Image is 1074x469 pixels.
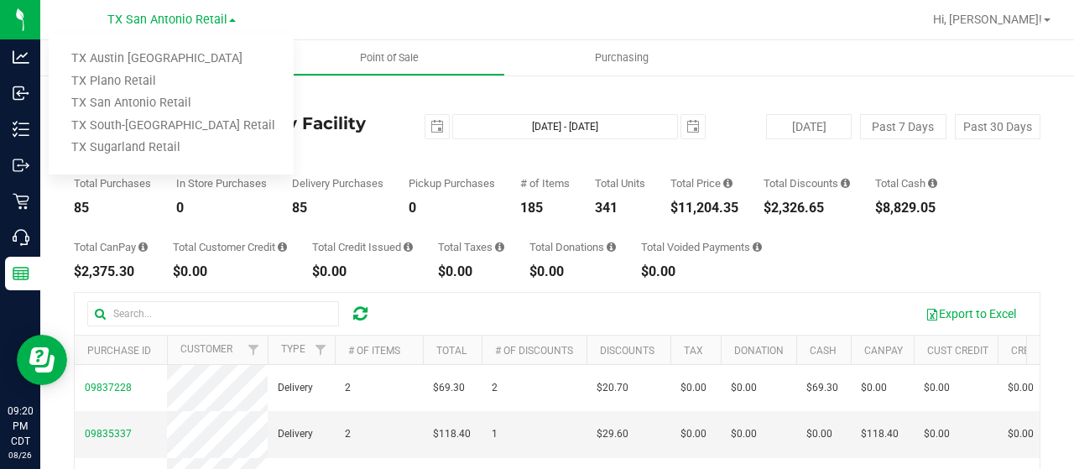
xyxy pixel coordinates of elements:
div: 185 [520,201,570,215]
div: # of Items [520,178,570,189]
i: Sum of the successful, non-voided CanPay payment transactions for all purchases in the date range. [138,242,148,253]
div: 341 [595,201,645,215]
a: Donation [734,345,784,357]
span: 2 [345,426,351,442]
button: [DATE] [766,114,852,139]
i: Sum of the discount values applied to the all purchases in the date range. [841,178,850,189]
a: Total [436,345,467,357]
span: $0.00 [924,380,950,396]
span: $69.30 [433,380,465,396]
div: Total Discounts [764,178,850,189]
p: 08/26 [8,449,33,461]
a: Type [281,343,305,355]
div: Pickup Purchases [409,178,495,189]
span: $0.00 [806,426,832,442]
div: Total Price [670,178,738,189]
span: $0.00 [1008,426,1034,442]
span: $118.40 [433,426,471,442]
i: Sum of all voided payment transaction amounts, excluding tips and transaction fees, for all purch... [753,242,762,253]
span: $0.00 [731,380,757,396]
span: $69.30 [806,380,838,396]
div: $8,829.05 [875,201,937,215]
i: Sum of the total taxes for all purchases in the date range. [495,242,504,253]
span: 09837228 [85,382,132,393]
div: 85 [74,201,151,215]
i: Sum of all account credit issued for all refunds from returned purchases in the date range. [404,242,413,253]
a: Point of Sale [273,40,505,76]
div: Total CanPay [74,242,148,253]
i: Sum of the total prices of all purchases in the date range. [723,178,733,189]
span: $0.00 [680,426,706,442]
div: In Store Purchases [176,178,267,189]
div: $2,326.65 [764,201,850,215]
span: 2 [345,380,351,396]
div: Total Cash [875,178,937,189]
span: select [681,115,705,138]
i: Sum of the successful, non-voided cash payment transactions for all purchases in the date range. ... [928,178,937,189]
a: TX San Antonio Retail [49,92,294,115]
div: $0.00 [438,265,504,279]
a: Filter [240,336,268,364]
iframe: Resource center [17,335,67,385]
div: 0 [176,201,267,215]
span: $29.60 [597,426,628,442]
span: $0.00 [731,426,757,442]
div: $0.00 [312,265,413,279]
span: Delivery [278,380,313,396]
a: Cust Credit [927,345,988,357]
a: Purchase ID [87,345,151,357]
span: 1 [492,426,498,442]
p: 09:20 PM CDT [8,404,33,449]
span: select [425,115,449,138]
a: Customer [180,343,232,355]
div: 85 [292,201,383,215]
div: Total Purchases [74,178,151,189]
a: # of Items [348,345,400,357]
inline-svg: Outbound [13,157,29,174]
span: $0.00 [924,426,950,442]
span: $0.00 [680,380,706,396]
div: Total Credit Issued [312,242,413,253]
div: $0.00 [641,265,762,279]
a: # of Discounts [495,345,573,357]
span: $20.70 [597,380,628,396]
div: $2,375.30 [74,265,148,279]
a: Discounts [600,345,654,357]
div: Delivery Purchases [292,178,383,189]
a: TX South-[GEOGRAPHIC_DATA] Retail [49,115,294,138]
inline-svg: Analytics [13,49,29,65]
span: $118.40 [861,426,899,442]
div: Total Units [595,178,645,189]
span: Hi, [PERSON_NAME]! [933,13,1042,26]
button: Past 30 Days [955,114,1040,139]
a: Tax [684,345,703,357]
a: TX Plano Retail [49,70,294,93]
span: 2 [492,380,498,396]
inline-svg: Inbound [13,85,29,102]
div: Total Donations [529,242,616,253]
input: Search... [87,301,339,326]
span: Purchasing [572,50,671,65]
button: Export to Excel [915,300,1027,328]
span: $0.00 [861,380,887,396]
inline-svg: Call Center [13,229,29,246]
div: Total Taxes [438,242,504,253]
div: $0.00 [529,265,616,279]
div: $0.00 [173,265,287,279]
a: Purchasing [505,40,738,76]
button: Past 7 Days [860,114,946,139]
span: $0.00 [1008,380,1034,396]
span: Delivery [278,426,313,442]
i: Sum of the successful, non-voided payments using account credit for all purchases in the date range. [278,242,287,253]
div: 0 [409,201,495,215]
i: Sum of all round-up-to-next-dollar total price adjustments for all purchases in the date range. [607,242,616,253]
span: 09835337 [85,428,132,440]
inline-svg: Inventory [13,121,29,138]
div: $11,204.35 [670,201,738,215]
a: TX Sugarland Retail [49,137,294,159]
a: Cash [810,345,837,357]
a: CanPay [864,345,903,357]
a: Inventory [40,40,273,76]
a: Filter [307,336,335,364]
div: Total Voided Payments [641,242,762,253]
